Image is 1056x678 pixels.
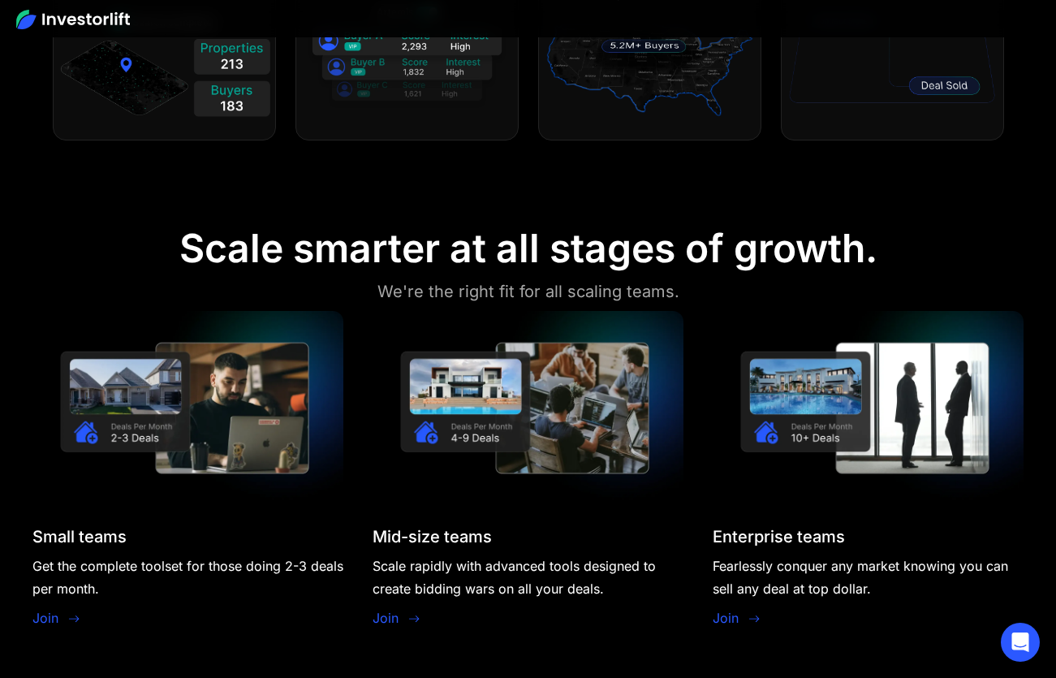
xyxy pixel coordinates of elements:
[377,279,679,304] div: We're the right fit for all scaling teams.
[713,608,739,628] a: Join
[32,527,127,546] div: Small teams
[1001,623,1040,662] div: Open Intercom Messenger
[713,527,845,546] div: Enterprise teams
[373,555,683,600] div: Scale rapidly with advanced tools designed to create bidding wars on all your deals.
[32,608,58,628] a: Join
[32,555,343,600] div: Get the complete toolset for those doing 2-3 deals per month.
[373,608,399,628] a: Join
[713,555,1024,600] div: Fearlessly conquer any market knowing you can sell any deal at top dollar.
[373,527,492,546] div: Mid-size teams
[179,225,877,272] div: Scale smarter at all stages of growth.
